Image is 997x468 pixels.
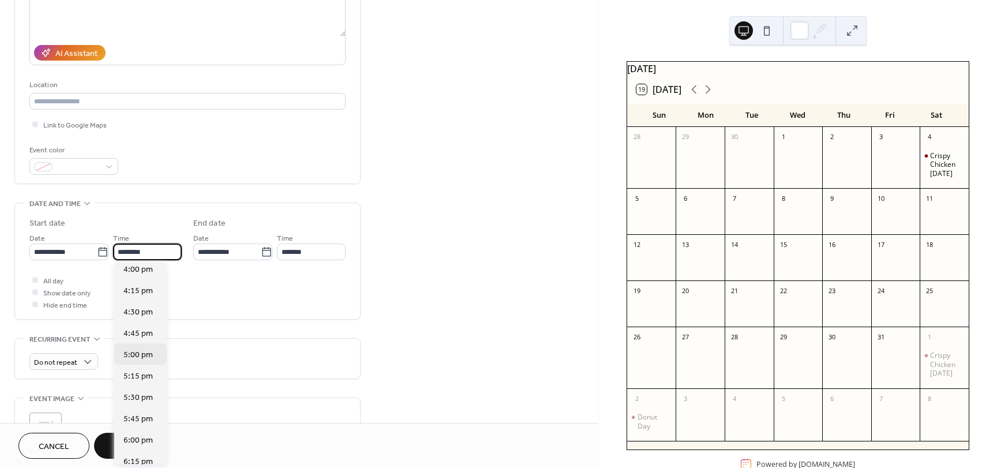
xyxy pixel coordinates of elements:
[627,413,676,430] div: Donut Day
[29,233,45,245] span: Date
[683,104,729,127] div: Mon
[875,238,887,251] div: 17
[632,81,685,98] button: 19[DATE]
[923,284,936,297] div: 25
[777,192,790,205] div: 8
[728,238,741,251] div: 14
[627,62,969,76] div: [DATE]
[875,131,887,144] div: 3
[123,328,153,340] span: 4:45 pm
[875,192,887,205] div: 10
[930,151,964,178] div: Crispy Chicken [DATE]
[875,284,887,297] div: 24
[777,392,790,405] div: 5
[631,238,643,251] div: 12
[34,45,106,61] button: AI Assistant
[123,285,153,297] span: 4:15 pm
[826,284,838,297] div: 23
[826,331,838,343] div: 30
[18,433,89,459] button: Cancel
[277,233,293,245] span: Time
[867,104,913,127] div: Fri
[728,192,741,205] div: 7
[728,131,741,144] div: 30
[777,331,790,343] div: 29
[39,441,69,453] span: Cancel
[631,192,643,205] div: 5
[43,119,107,132] span: Link to Google Maps
[728,284,741,297] div: 21
[923,131,936,144] div: 4
[631,284,643,297] div: 19
[875,331,887,343] div: 31
[29,393,74,405] span: Event image
[113,233,129,245] span: Time
[826,392,838,405] div: 6
[728,331,741,343] div: 28
[34,356,77,369] span: Do not repeat
[123,349,153,361] span: 5:00 pm
[123,413,153,425] span: 5:45 pm
[826,131,838,144] div: 2
[123,306,153,319] span: 4:30 pm
[43,299,87,312] span: Hide end time
[930,351,964,378] div: Crispy Chicken [DATE]
[920,151,969,178] div: Crispy Chicken Sandwich Day
[875,392,887,405] div: 7
[193,233,209,245] span: Date
[631,131,643,144] div: 28
[923,331,936,343] div: 1
[923,238,936,251] div: 18
[43,275,63,287] span: All day
[679,331,692,343] div: 27
[679,284,692,297] div: 20
[923,192,936,205] div: 11
[826,238,838,251] div: 16
[123,370,153,383] span: 5:15 pm
[913,104,959,127] div: Sat
[679,192,692,205] div: 6
[729,104,775,127] div: Tue
[29,144,116,156] div: Event color
[123,435,153,447] span: 6:00 pm
[631,331,643,343] div: 26
[29,413,62,445] div: ;
[728,392,741,405] div: 4
[679,392,692,405] div: 3
[821,104,867,127] div: Thu
[29,334,91,346] span: Recurring event
[123,392,153,404] span: 5:30 pm
[123,456,153,468] span: 6:15 pm
[123,264,153,276] span: 4:00 pm
[777,131,790,144] div: 1
[94,433,153,459] button: Save
[29,79,343,91] div: Location
[679,131,692,144] div: 29
[775,104,821,127] div: Wed
[631,392,643,405] div: 2
[193,218,226,230] div: End date
[679,238,692,251] div: 13
[923,392,936,405] div: 8
[777,238,790,251] div: 15
[55,48,98,60] div: AI Assistant
[29,198,81,210] span: Date and time
[636,104,683,127] div: Sun
[29,218,65,230] div: Start date
[777,284,790,297] div: 22
[826,192,838,205] div: 9
[920,351,969,378] div: Crispy Chicken Sandwich Day
[43,287,91,299] span: Show date only
[638,413,672,430] div: Donut Day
